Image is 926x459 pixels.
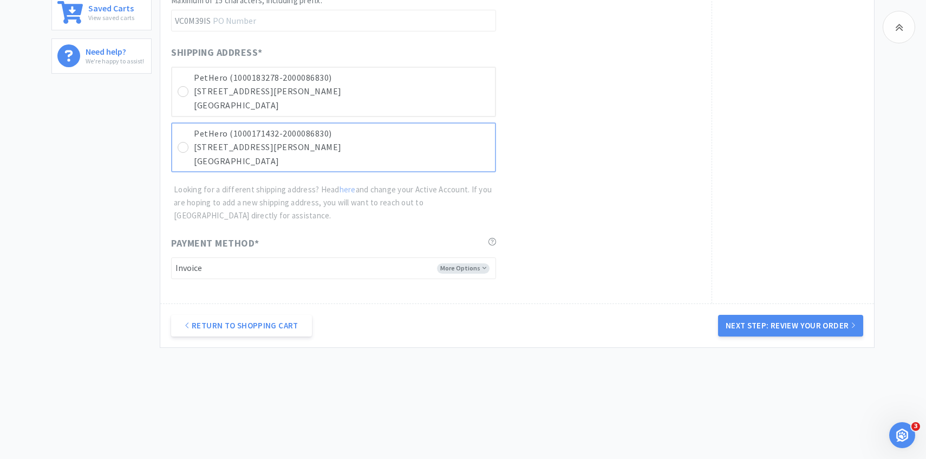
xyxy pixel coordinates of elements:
h6: Need help? [86,44,144,56]
p: PetHero (1000171432-2000086830) [194,127,490,141]
a: here [340,184,356,195]
button: Next Step: Review Your Order [718,315,863,337]
p: [STREET_ADDRESS][PERSON_NAME] [194,85,490,99]
p: [GEOGRAPHIC_DATA] [194,99,490,113]
span: Payment Method * [171,236,259,251]
span: 3 [911,422,920,431]
p: We're happy to assist! [86,56,144,66]
span: Shipping Address * [171,45,263,61]
a: Return to Shopping Cart [171,315,312,337]
p: PetHero (1000183278-2000086830) [194,71,490,85]
p: Looking for a different shipping address? Head and change your Active Account. If you are hoping ... [174,183,496,222]
p: View saved carts [88,12,134,23]
iframe: Intercom live chat [889,422,915,448]
p: [GEOGRAPHIC_DATA] [194,154,490,169]
h6: Saved Carts [88,1,134,12]
p: [STREET_ADDRESS][PERSON_NAME] [194,140,490,154]
span: VC0M39IS [171,10,213,31]
input: PO Number [171,10,496,31]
